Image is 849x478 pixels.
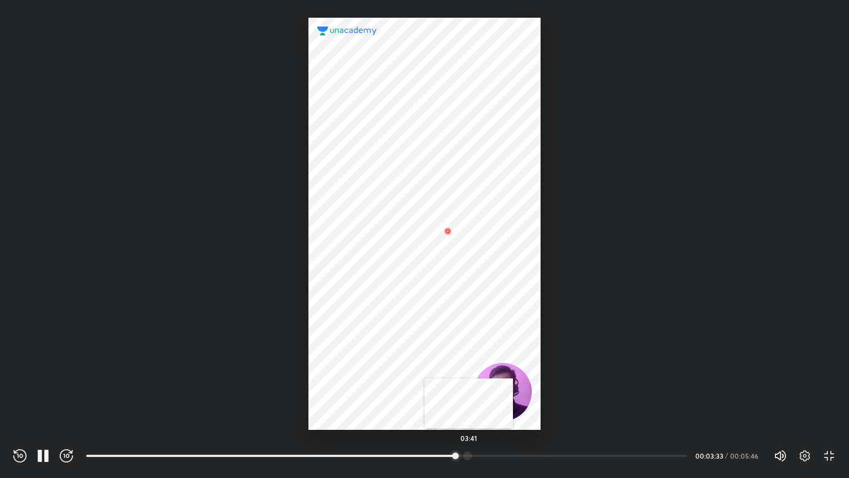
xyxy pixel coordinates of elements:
div: 00:05:46 [730,453,761,459]
h5: 03:41 [460,435,477,441]
div: / [725,453,728,459]
img: logo.2a7e12a2.svg [317,27,377,35]
img: wMgqJGBwKWe8AAAAABJRU5ErkJggg== [442,225,455,238]
div: 00:03:33 [695,453,723,459]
